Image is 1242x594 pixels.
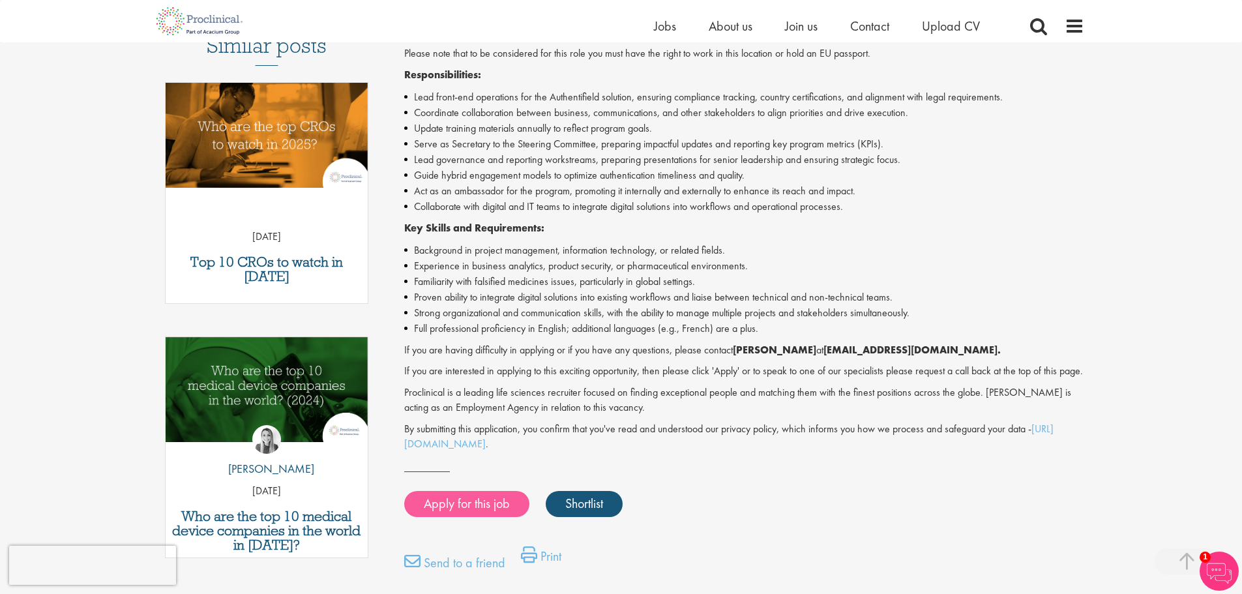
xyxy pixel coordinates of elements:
[172,255,362,284] a: Top 10 CROs to watch in [DATE]
[733,343,816,357] strong: [PERSON_NAME]
[546,491,623,517] a: Shortlist
[404,258,1084,274] li: Experience in business analytics, product security, or pharmaceutical environments.
[404,152,1084,168] li: Lead governance and reporting workstreams, preparing presentations for senior leadership and ensu...
[404,199,1084,215] li: Collaborate with digital and IT teams to integrate digital solutions into workflows and operation...
[166,230,368,245] p: [DATE]
[404,243,1084,258] li: Background in project management, information technology, or related fields.
[404,274,1084,290] li: Familiarity with falsified medicines issues, particularly in global settings.
[404,136,1084,152] li: Serve as Secretary to the Steering Committee, preparing impactful updates and reporting key progr...
[1200,552,1211,563] span: 1
[207,35,327,66] h3: Similar posts
[9,546,176,585] iframe: reCAPTCHA
[404,221,544,235] strong: Key Skills and Requirements:
[404,553,505,579] a: Send to a friend
[166,484,368,499] p: [DATE]
[404,121,1084,136] li: Update training materials annually to reflect program goals.
[404,168,1084,183] li: Guide hybrid engagement models to optimize authentication timeliness and quality.
[404,422,1084,452] p: By submitting this application, you confirm that you've read and understood our privacy policy, w...
[654,18,676,35] a: Jobs
[166,337,368,453] a: Link to a post
[709,18,752,35] a: About us
[404,89,1084,105] li: Lead front-end operations for the Authentifield solution, ensuring compliance tracking, country c...
[850,18,889,35] a: Contact
[404,183,1084,199] li: Act as an ambassador for the program, promoting it internally and externally to enhance its reach...
[166,337,368,442] img: Top 10 Medical Device Companies 2024
[404,105,1084,121] li: Coordinate collaboration between business, communications, and other stakeholders to align priori...
[404,491,529,517] a: Apply for this job
[922,18,980,35] a: Upload CV
[404,321,1084,336] li: Full professional proficiency in English; additional languages (e.g., French) are a plus.
[823,343,1001,357] strong: [EMAIL_ADDRESS][DOMAIN_NAME].
[404,290,1084,305] li: Proven ability to integrate digital solutions into existing workflows and liaise between technica...
[521,546,561,572] a: Print
[404,385,1084,415] p: Proclinical is a leading life sciences recruiter focused on finding exceptional people and matchi...
[166,83,368,188] img: Top 10 CROs 2025 | Proclinical
[404,343,1084,358] p: If you are having difficulty in applying or if you have any questions, please contact at
[404,305,1084,321] li: Strong organizational and communication skills, with the ability to manage multiple projects and ...
[404,364,1084,379] p: If you are interested in applying to this exciting opportunity, then please click 'Apply' or to s...
[404,46,1084,61] p: Please note that to be considered for this role you must have the right to work in this location ...
[252,425,281,454] img: Hannah Burke
[166,83,368,198] a: Link to a post
[404,68,481,82] strong: Responsibilities:
[404,422,1054,451] a: [URL][DOMAIN_NAME]
[218,425,314,484] a: Hannah Burke [PERSON_NAME]
[218,460,314,477] p: [PERSON_NAME]
[1200,552,1239,591] img: Chatbot
[785,18,818,35] a: Join us
[172,509,362,552] a: Who are the top 10 medical device companies in the world in [DATE]?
